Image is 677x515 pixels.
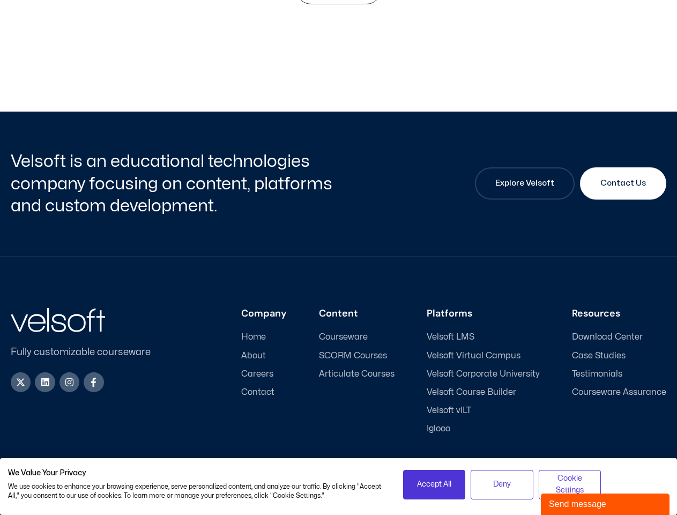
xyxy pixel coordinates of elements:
span: Courseware [319,332,368,342]
h2: Velsoft is an educational technologies company focusing on content, platforms and custom developm... [11,150,336,217]
a: Courseware Assurance [572,387,666,398]
a: Contact Us [580,167,666,200]
span: Iglooo [427,424,450,434]
a: Download Center [572,332,666,342]
span: Case Studies [572,351,626,361]
span: Explore Velsoft [495,177,554,190]
a: Velsoft vILT [427,406,540,416]
span: Contact Us [600,177,646,190]
iframe: chat widget [541,491,672,515]
p: Fully customizable courseware [11,345,168,359]
span: Contact [241,387,274,398]
span: Testimonials [572,369,622,379]
span: Velsoft LMS [427,332,474,342]
span: Velsoft Course Builder [427,387,516,398]
h2: We Value Your Privacy [8,468,387,478]
button: Deny all cookies [471,470,533,499]
a: Case Studies [572,351,666,361]
a: Testimonials [572,369,666,379]
p: We use cookies to enhance your browsing experience, serve personalized content, and analyze our t... [8,482,387,501]
a: Iglooo [427,424,540,434]
h3: Platforms [427,308,540,320]
span: Careers [241,369,273,379]
span: Velsoft Virtual Campus [427,351,520,361]
span: About [241,351,266,361]
button: Adjust cookie preferences [539,470,601,499]
a: About [241,351,287,361]
a: SCORM Courses [319,351,395,361]
a: Velsoft Course Builder [427,387,540,398]
h3: Content [319,308,395,320]
a: Courseware [319,332,395,342]
span: Accept All [417,479,451,490]
button: Accept all cookies [403,470,466,499]
a: Explore Velsoft [475,167,575,200]
a: Velsoft LMS [427,332,540,342]
a: Home [241,332,287,342]
span: Download Center [572,332,643,342]
span: Deny [493,479,511,490]
h3: Company [241,308,287,320]
a: Careers [241,369,287,379]
span: Velsoft vILT [427,406,471,416]
span: SCORM Courses [319,351,387,361]
span: Cookie Settings [546,473,594,497]
span: Home [241,332,266,342]
a: Velsoft Corporate University [427,369,540,379]
a: Velsoft Virtual Campus [427,351,540,361]
h3: Resources [572,308,666,320]
a: Articulate Courses [319,369,395,379]
a: Contact [241,387,287,398]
